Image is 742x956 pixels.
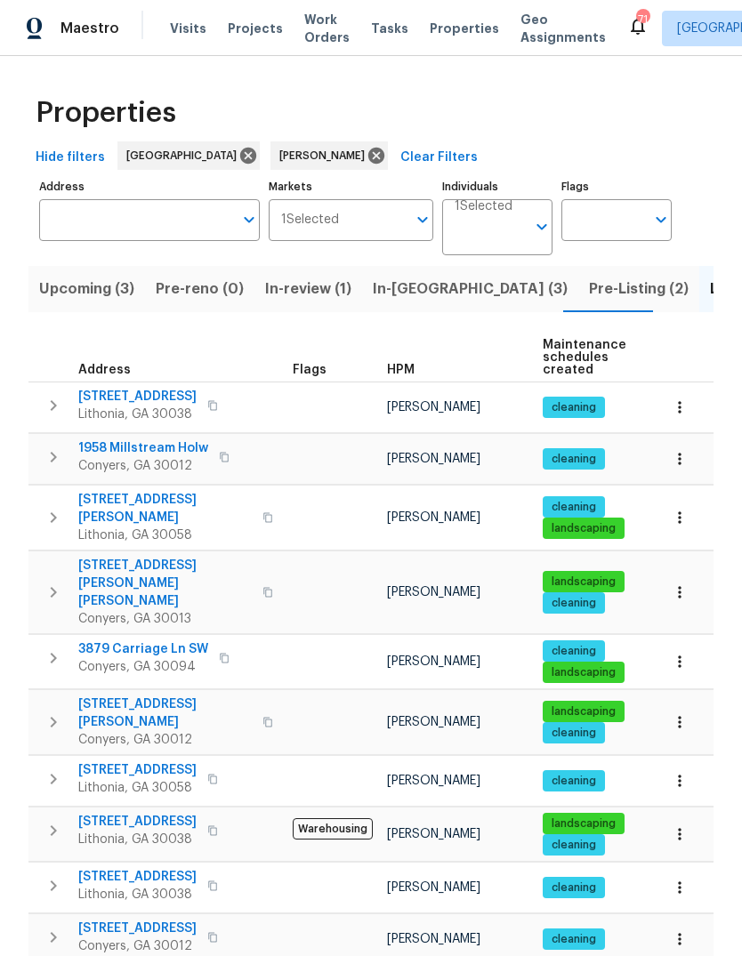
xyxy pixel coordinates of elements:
label: Flags [561,181,672,192]
span: 3879 Carriage Ln SW [78,640,208,658]
span: cleaning [544,500,603,515]
span: Upcoming (3) [39,277,134,301]
span: [PERSON_NAME] [387,775,480,787]
span: landscaping [544,704,623,719]
button: Clear Filters [393,141,485,174]
span: [PERSON_NAME] [387,716,480,728]
div: 71 [636,11,649,28]
span: Conyers, GA 30012 [78,731,252,749]
span: [STREET_ADDRESS][PERSON_NAME][PERSON_NAME] [78,557,252,610]
span: [GEOGRAPHIC_DATA] [126,147,244,165]
span: [PERSON_NAME] [387,453,480,465]
span: HPM [387,364,415,376]
button: Open [237,207,262,232]
span: Flags [293,364,327,376]
span: Geo Assignments [520,11,606,46]
span: Conyers, GA 30012 [78,937,197,955]
span: [STREET_ADDRESS][PERSON_NAME] [78,491,252,526]
span: cleaning [544,452,603,467]
span: 1 Selected [281,213,339,228]
span: Address [78,364,131,376]
span: cleaning [544,838,603,853]
span: Lithonia, GA 30058 [78,779,197,797]
span: [PERSON_NAME] [387,828,480,840]
div: [GEOGRAPHIC_DATA] [117,141,260,170]
span: Clear Filters [400,147,478,169]
span: [PERSON_NAME] [387,933,480,945]
span: [PERSON_NAME] [387,401,480,414]
span: Lithonia, GA 30038 [78,406,197,423]
span: Projects [228,20,283,37]
button: Open [649,207,673,232]
span: Pre-reno (0) [156,277,244,301]
label: Markets [269,181,434,192]
span: Maintenance schedules created [543,339,626,376]
span: Work Orders [304,11,350,46]
span: Hide filters [36,147,105,169]
span: cleaning [544,596,603,611]
label: Individuals [442,181,552,192]
span: Visits [170,20,206,37]
span: [PERSON_NAME] [387,586,480,599]
span: [PERSON_NAME] [387,511,480,524]
span: cleaning [544,726,603,741]
span: [STREET_ADDRESS][PERSON_NAME] [78,695,252,731]
span: landscaping [544,574,623,590]
span: In-review (1) [265,277,351,301]
button: Hide filters [28,141,112,174]
span: cleaning [544,400,603,415]
div: [PERSON_NAME] [270,141,388,170]
span: cleaning [544,880,603,896]
span: Lithonia, GA 30038 [78,886,197,904]
span: [STREET_ADDRESS] [78,761,197,779]
span: [PERSON_NAME] [387,655,480,668]
span: landscaping [544,521,623,536]
span: Lithonia, GA 30038 [78,831,197,848]
span: Lithonia, GA 30058 [78,526,252,544]
span: [PERSON_NAME] [387,881,480,894]
span: landscaping [544,665,623,680]
label: Address [39,181,260,192]
span: Conyers, GA 30094 [78,658,208,676]
span: Properties [430,20,499,37]
span: Tasks [371,22,408,35]
span: cleaning [544,644,603,659]
span: Maestro [60,20,119,37]
span: [STREET_ADDRESS] [78,868,197,886]
span: cleaning [544,774,603,789]
span: Pre-Listing (2) [589,277,689,301]
span: Conyers, GA 30012 [78,457,208,475]
span: cleaning [544,932,603,947]
span: Conyers, GA 30013 [78,610,252,628]
button: Open [529,214,554,239]
span: 1958 Millstream Holw [78,439,208,457]
span: Warehousing [293,818,373,840]
span: In-[GEOGRAPHIC_DATA] (3) [373,277,568,301]
span: [STREET_ADDRESS] [78,388,197,406]
span: 1 Selected [455,199,512,214]
span: landscaping [544,816,623,831]
span: [PERSON_NAME] [279,147,372,165]
button: Open [410,207,435,232]
span: [STREET_ADDRESS] [78,813,197,831]
span: Properties [36,104,176,122]
span: [STREET_ADDRESS] [78,920,197,937]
